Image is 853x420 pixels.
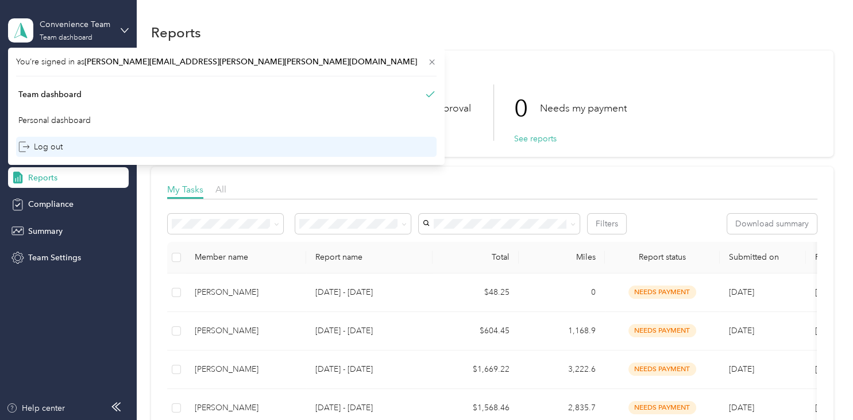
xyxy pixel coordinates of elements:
td: 3,222.6 [519,350,605,389]
span: My Tasks [167,184,203,195]
p: [DATE] - [DATE] [315,402,423,414]
span: [PERSON_NAME][EMAIL_ADDRESS][PERSON_NAME][PERSON_NAME][DOMAIN_NAME] [84,57,417,67]
th: Member name [186,242,306,273]
span: Report status [614,252,711,262]
th: Submitted on [720,242,806,273]
div: Member name [195,252,297,262]
iframe: Everlance-gr Chat Button Frame [789,356,853,420]
span: All [215,184,226,195]
td: 0 [519,273,605,312]
div: Total [442,252,510,262]
span: [DATE] [729,287,754,297]
span: Compliance [28,198,74,210]
div: [PERSON_NAME] [195,325,297,337]
div: [PERSON_NAME] [195,402,297,414]
span: needs payment [628,363,696,376]
div: Miles [528,252,596,262]
h1: Reports [151,26,201,38]
button: Filters [588,214,626,234]
td: 1,168.9 [519,312,605,350]
div: Convenience Team [40,18,111,30]
button: Help center [6,402,65,414]
p: [DATE] - [DATE] [315,363,423,376]
span: Summary [28,225,63,237]
div: Log out [18,141,63,153]
div: Personal dashboard [18,114,91,126]
div: Team dashboard [18,88,82,101]
span: Reports [28,172,57,184]
span: Team Settings [28,252,81,264]
p: [DATE] - [DATE] [315,286,423,299]
th: Report name [306,242,433,273]
span: You’re signed in as [16,56,437,68]
span: needs payment [628,324,696,337]
td: $604.45 [433,312,519,350]
button: See reports [514,133,557,145]
span: [DATE] [729,326,754,336]
p: Needs my payment [540,101,627,115]
span: needs payment [628,286,696,299]
div: [PERSON_NAME] [195,286,297,299]
span: [DATE] [729,364,754,374]
div: [PERSON_NAME] [195,363,297,376]
td: $1,669.22 [433,350,519,389]
td: $48.25 [433,273,519,312]
button: Download summary [727,214,817,234]
span: [DATE] [729,403,754,413]
p: 0 [514,84,540,133]
span: needs payment [628,401,696,414]
div: Team dashboard [40,34,92,41]
p: [DATE] - [DATE] [315,325,423,337]
h1: My Tasks [167,72,817,84]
